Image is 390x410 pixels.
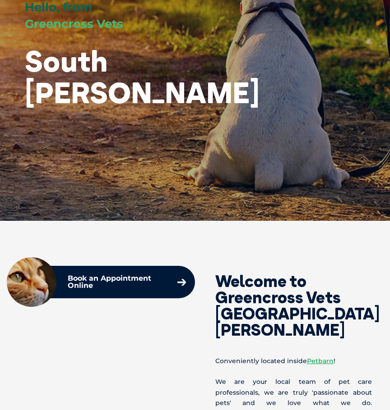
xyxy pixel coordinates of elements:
[25,17,123,31] span: Greencross Vets
[63,270,190,294] a: Book an Appointment Online
[25,46,260,109] h1: South [PERSON_NAME]
[307,357,334,365] a: Petbarn
[215,273,372,338] h2: Welcome to Greencross Vets [GEOGRAPHIC_DATA][PERSON_NAME]
[68,275,168,289] p: Book an Appointment Online
[215,356,372,366] p: Conveniently located inside !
